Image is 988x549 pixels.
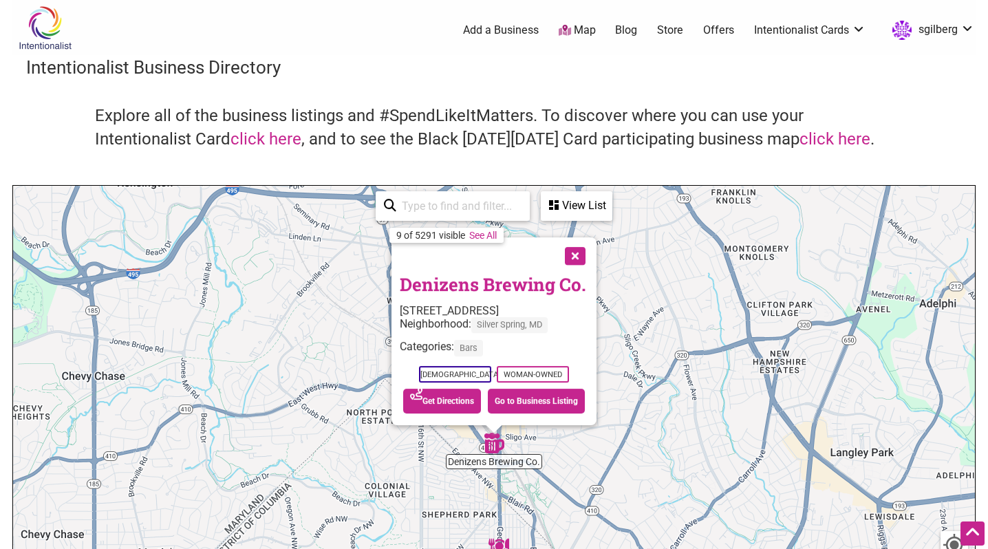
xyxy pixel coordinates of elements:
[615,23,637,38] a: Blog
[419,366,491,383] span: [DEMOGRAPHIC_DATA]-Owned
[484,433,504,453] div: Denizens Brewing Co.
[703,23,734,38] a: Offers
[396,193,522,219] input: Type to find and filter...
[454,341,483,356] span: Bars
[497,366,569,383] span: Woman-Owned
[542,193,611,219] div: View List
[488,389,585,413] a: Go to Business Listing
[95,105,893,151] h4: Explore all of the business listings and #SpendLikeItMatters. To discover where you can use your ...
[557,237,591,272] button: Close
[463,23,539,38] a: Add a Business
[12,6,78,50] img: Intentionalist
[541,191,612,221] div: See a list of the visible businesses
[657,23,683,38] a: Store
[885,18,974,43] a: sgilberg
[396,230,465,241] div: 9 of 5291 visible
[471,317,548,333] span: Silver Spring, MD
[403,389,481,413] a: Get Directions
[26,55,962,80] h3: Intentionalist Business Directory
[400,317,588,340] div: Neighborhood:
[376,191,530,221] div: Type to search and filter
[799,129,870,149] a: click here
[559,23,596,39] a: Map
[754,23,866,38] a: Intentionalist Cards
[469,230,497,241] a: See All
[400,272,586,296] a: Denizens Brewing Co.
[400,304,588,317] div: [STREET_ADDRESS]
[230,129,301,149] a: click here
[960,521,985,546] div: Scroll Back to Top
[400,341,588,363] div: Categories:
